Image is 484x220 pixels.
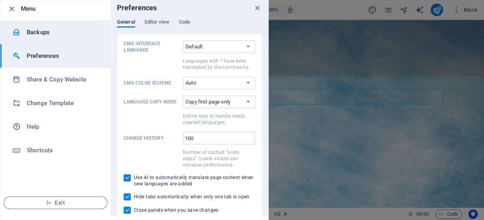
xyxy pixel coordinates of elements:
[117,19,262,34] div: Preferences
[117,17,135,28] span: General
[134,207,219,213] span: Close panels when you save changes
[124,80,180,86] p: CMS Color Scheme
[27,28,100,37] h6: Backups
[27,98,100,108] h6: Change Template
[183,132,255,144] input: Change historyNumber of cached “undo steps”. Lower values can increase performance.
[124,99,180,105] p: Language Copy Mode
[179,17,190,28] span: Code
[183,149,255,168] p: Number of cached “undo steps”. Lower values can increase performance.
[27,51,100,61] h6: Preferences
[27,75,100,84] h6: Share & Copy Website
[183,77,255,89] select: CMS Color Scheme
[134,174,255,187] span: Use AI to automatically translate page content when new languages are added
[117,3,157,13] h6: Preferences
[4,196,108,209] button: Exit
[145,17,169,28] span: Editor view
[0,115,111,139] a: Help
[27,122,100,131] h6: Help
[183,58,255,70] p: Languages with * have been translated by the community.
[124,41,180,53] p: CMS Interface Language
[183,96,255,108] select: Language Copy ModeDefine how to handle newly created languages.
[252,3,262,13] button: close
[183,113,255,126] p: Define how to handle newly created languages.
[27,146,100,155] h6: Shortcuts
[134,194,250,200] span: Hide tabs automatically when only one tab is open
[10,200,101,206] span: Exit
[183,41,255,53] select: CMS Interface LanguageLanguages with * have been translated by the community.
[124,135,180,141] p: Change history
[21,4,104,13] h6: Menu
